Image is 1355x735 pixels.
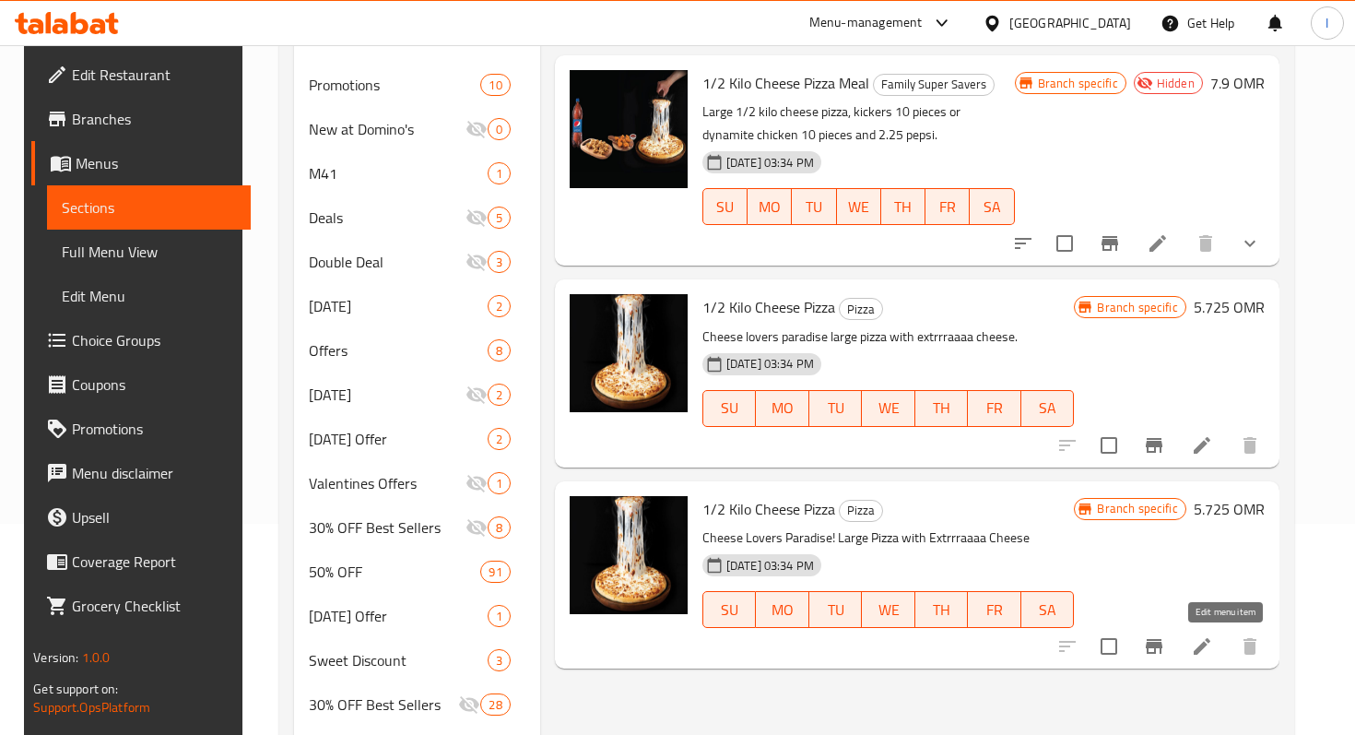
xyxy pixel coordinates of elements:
[489,652,510,670] span: 3
[72,462,235,484] span: Menu disclaimer
[294,63,540,107] div: Promotions10
[480,74,510,96] div: items
[719,154,821,172] span: [DATE] 03:34 PM
[309,384,465,406] div: World Pizza Day
[702,390,756,427] button: SU
[1088,221,1132,266] button: Branch-specific-item
[489,165,510,183] span: 1
[294,196,540,240] div: Deals5
[309,162,488,184] span: M41
[1090,299,1184,316] span: Branch specific
[1090,500,1184,517] span: Branch specific
[294,284,540,328] div: [DATE]2
[488,605,511,627] div: items
[31,584,250,628] a: Grocery Checklist
[869,395,908,421] span: WE
[294,550,540,594] div: 50% OFF91
[309,207,465,229] div: Deals
[933,194,962,220] span: FR
[72,506,235,528] span: Upsell
[309,605,488,627] span: [DATE] Offer
[309,295,488,317] div: Mother's Day
[570,294,688,412] img: 1/2 Kilo Cheese Pizza
[480,694,510,716] div: items
[309,605,488,627] div: Women's Day Offer
[33,646,78,670] span: Version:
[1228,221,1272,266] button: show more
[488,207,511,229] div: items
[756,390,809,427] button: MO
[1009,13,1131,33] div: [GEOGRAPHIC_DATA]
[1090,627,1128,666] span: Select to update
[294,638,540,682] div: Sweet Discount3
[711,395,748,421] span: SU
[719,355,821,373] span: [DATE] 03:34 PM
[756,591,809,628] button: MO
[1210,70,1265,96] h6: 7.9 OMR
[31,53,250,97] a: Edit Restaurant
[294,373,540,417] div: [DATE]2
[837,188,881,225] button: WE
[488,251,511,273] div: items
[31,141,250,185] a: Menus
[309,74,481,96] span: Promotions
[702,527,1075,550] p: Cheese Lovers Paradise! Large Pizza with Extrrraaaa Cheese
[465,251,488,273] svg: Inactive section
[840,500,882,521] span: Pizza
[72,64,235,86] span: Edit Restaurant
[72,551,235,573] span: Coverage Report
[1031,75,1125,92] span: Branch specific
[72,595,235,617] span: Grocery Checklist
[458,694,480,716] svg: Inactive section
[82,646,111,670] span: 1.0.0
[481,563,509,581] span: 91
[869,597,908,623] span: WE
[488,384,511,406] div: items
[702,326,1075,349] p: Cheese lovers paradise large pizza with extrrraaaa cheese.
[488,472,511,494] div: items
[47,274,250,318] a: Edit Menu
[47,185,250,230] a: Sections
[1228,624,1272,669] button: delete
[975,395,1014,421] span: FR
[488,428,511,450] div: items
[489,121,510,138] span: 0
[481,696,509,714] span: 28
[309,472,465,494] span: Valentines Offers
[309,516,465,539] div: 30% OFF Best Sellers
[1132,423,1176,468] button: Branch-specific-item
[862,390,915,427] button: WE
[33,695,150,719] a: Support.OpsPlatform
[489,519,510,537] span: 8
[72,373,235,396] span: Coupons
[489,475,510,492] span: 1
[702,591,756,628] button: SU
[31,362,250,407] a: Coupons
[1194,294,1265,320] h6: 5.725 OMR
[309,649,488,671] div: Sweet Discount
[1149,75,1202,92] span: Hidden
[881,188,925,225] button: TH
[309,694,459,716] span: 30% OFF Best Sellers
[309,295,488,317] span: [DATE]
[465,472,488,494] svg: Inactive section
[31,318,250,362] a: Choice Groups
[294,151,540,196] div: M411
[570,70,688,188] img: 1/2 Kilo Cheese Pizza Meal
[294,240,540,284] div: Double Deal3
[465,384,488,406] svg: Inactive section
[309,384,465,406] span: [DATE]
[72,329,235,351] span: Choice Groups
[489,608,510,625] span: 1
[1132,624,1176,669] button: Branch-specific-item
[33,677,118,701] span: Get support on:
[294,107,540,151] div: New at Domino's0
[481,77,509,94] span: 10
[809,390,863,427] button: TU
[1045,224,1084,263] span: Select to update
[31,407,250,451] a: Promotions
[294,461,540,505] div: Valentines Offers1
[874,74,994,95] span: Family Super Savers
[480,561,510,583] div: items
